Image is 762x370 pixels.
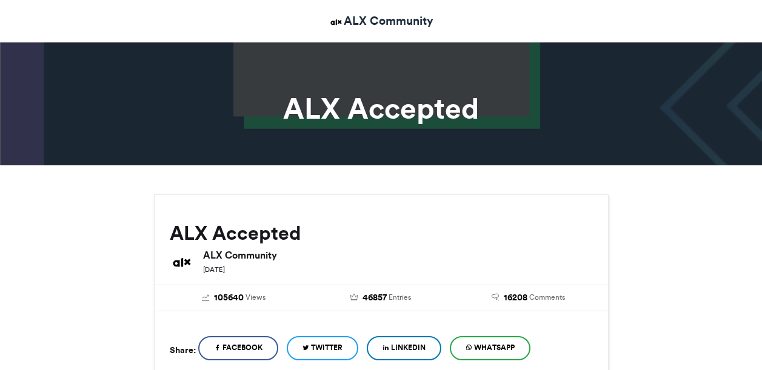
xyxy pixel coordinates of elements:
[363,291,387,305] span: 46857
[170,342,196,358] h5: Share:
[170,291,299,305] a: 105640 Views
[391,342,426,353] span: LinkedIn
[203,250,593,260] h6: ALX Community
[529,292,565,303] span: Comments
[311,342,343,353] span: Twitter
[450,336,530,360] a: WhatsApp
[367,336,441,360] a: LinkedIn
[329,12,433,30] a: ALX Community
[474,342,515,353] span: WhatsApp
[170,222,593,244] h2: ALX Accepted
[222,342,262,353] span: Facebook
[329,15,344,30] img: ALX Community
[45,94,718,123] h1: ALX Accepted
[389,292,411,303] span: Entries
[198,336,278,360] a: Facebook
[316,291,446,305] a: 46857 Entries
[203,265,225,274] small: [DATE]
[214,291,244,305] span: 105640
[246,292,266,303] span: Views
[170,250,194,274] img: ALX Community
[504,291,527,305] span: 16208
[464,291,593,305] a: 16208 Comments
[287,336,358,360] a: Twitter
